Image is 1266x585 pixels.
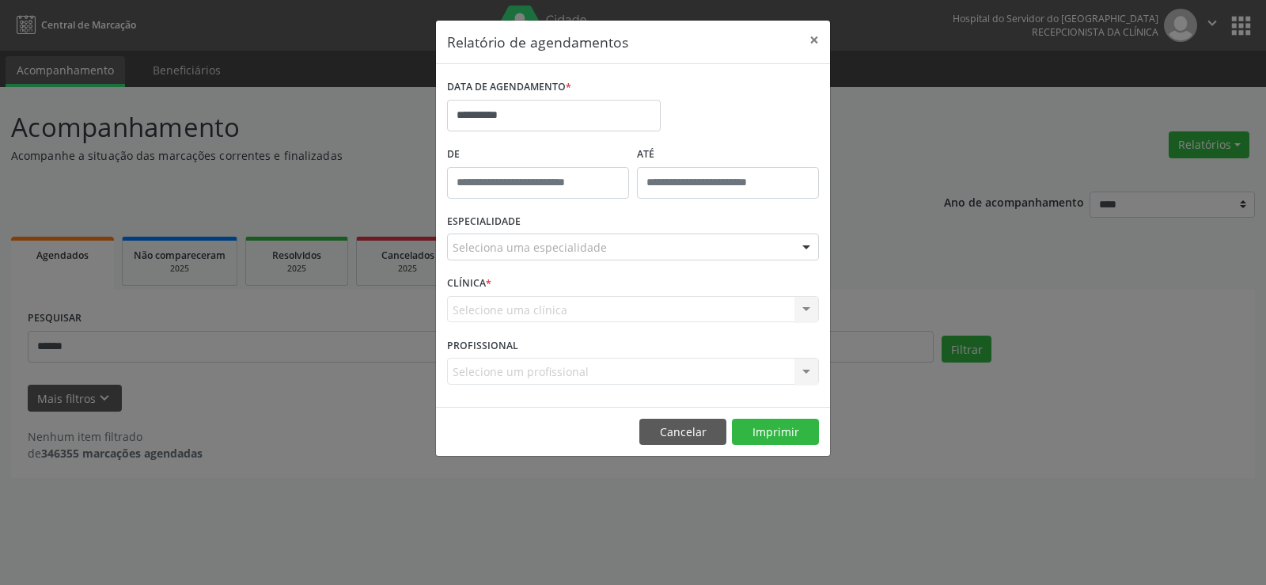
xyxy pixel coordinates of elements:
label: ATÉ [637,142,819,167]
label: CLÍNICA [447,272,491,296]
label: De [447,142,629,167]
label: ESPECIALIDADE [447,210,521,234]
label: PROFISSIONAL [447,333,518,358]
button: Imprimir [732,419,819,446]
button: Cancelar [639,419,726,446]
h5: Relatório de agendamentos [447,32,628,52]
span: Seleciona uma especialidade [453,239,607,256]
label: DATA DE AGENDAMENTO [447,75,571,100]
button: Close [798,21,830,59]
